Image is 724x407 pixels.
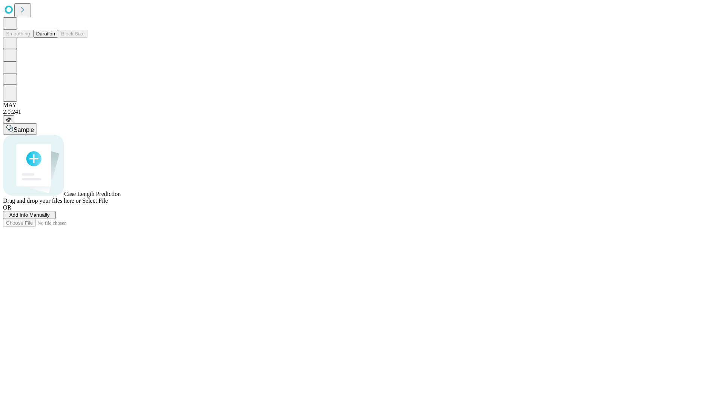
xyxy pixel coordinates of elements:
[9,212,50,218] span: Add Info Manually
[64,191,121,197] span: Case Length Prediction
[82,197,108,204] span: Select File
[3,102,721,109] div: MAY
[58,30,87,38] button: Block Size
[14,127,34,133] span: Sample
[6,116,11,122] span: @
[3,30,33,38] button: Smoothing
[3,204,11,211] span: OR
[33,30,58,38] button: Duration
[3,211,56,219] button: Add Info Manually
[3,109,721,115] div: 2.0.241
[3,115,14,123] button: @
[3,123,37,135] button: Sample
[3,197,81,204] span: Drag and drop your files here or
